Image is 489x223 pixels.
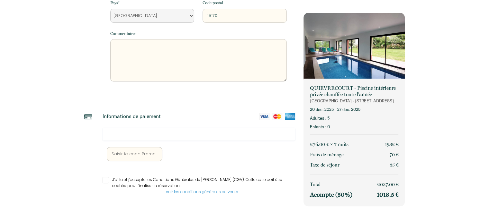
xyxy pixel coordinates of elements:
iframe: Cadre de saisie sécurisé pour le paiement par carte [107,131,291,137]
span: s [347,142,349,147]
p: Informations de paiement [103,113,161,119]
p: 1932 € [385,141,399,148]
p: QUIEVRECOURT · Piscine intérieure privée chauffée toute l’année [310,85,398,98]
img: amex [285,113,295,120]
p: Frais de ménage [310,151,344,159]
p: 70 € [389,151,399,159]
p: Enfants : 0 [310,124,398,130]
p: 35 € [390,161,399,169]
label: Commentaires [110,30,136,37]
p: 1018.5 € [377,191,399,199]
p: 20 déc. 2025 - 27 déc. 2025 [310,107,398,113]
span: 2037.00 € [377,182,399,187]
img: visa-card [259,113,269,120]
a: voir les conditions générales de vente [166,189,238,194]
p: 276.00 € × 7 nuit [310,141,349,148]
p: Adultes : 5 [310,115,398,121]
p: Acompte (50%) [310,191,352,199]
img: rental-image [303,13,405,80]
span: Total [310,182,321,187]
input: Saisir le code Promo [107,147,163,161]
p: Taxe de séjour [310,161,340,169]
img: credit-card [84,113,92,121]
img: mastercard [272,113,282,120]
p: [GEOGRAPHIC_DATA] - [STREET_ADDRESS] [310,98,398,104]
select: Default select example [110,9,194,23]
